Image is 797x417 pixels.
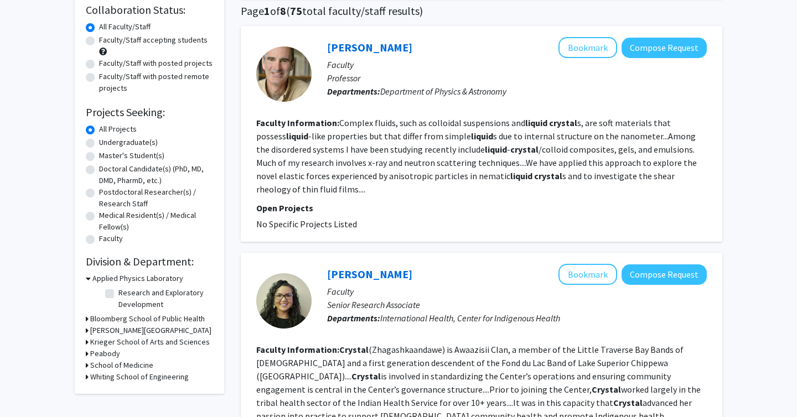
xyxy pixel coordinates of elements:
b: Crystal [351,371,381,382]
h2: Collaboration Status: [86,3,213,17]
h3: Whiting School of Engineering [90,371,189,383]
span: 75 [290,4,302,18]
label: All Faculty/Staff [99,21,151,33]
span: 8 [280,4,286,18]
label: Doctoral Candidate(s) (PhD, MD, DMD, PharmD, etc.) [99,163,213,186]
label: Faculty/Staff with posted remote projects [99,71,213,94]
a: [PERSON_NAME] [327,40,412,54]
b: liquid [510,170,532,181]
h2: Projects Seeking: [86,106,213,119]
b: Faculty Information: [256,117,339,128]
iframe: Chat [8,367,47,409]
p: Professor [327,71,707,85]
b: crystal [534,170,562,181]
button: Add Crystal Greensky to Bookmarks [558,264,617,285]
p: Senior Research Associate [327,298,707,311]
a: [PERSON_NAME] [327,267,412,281]
label: Medical Resident(s) / Medical Fellow(s) [99,210,213,233]
span: International Health, Center for Indigenous Health [380,312,560,324]
label: Research and Exploratory Development [118,287,210,310]
b: Crystal [592,384,621,395]
b: liquid [286,131,308,142]
p: Open Projects [256,201,707,215]
span: Department of Physics & Astronomy [380,86,506,97]
b: Crystal [613,397,643,408]
b: Faculty Information: [256,344,339,355]
h3: Bloomberg School of Public Health [90,313,205,325]
h3: Applied Physics Laboratory [92,273,183,284]
span: 1 [264,4,270,18]
b: liquid [525,117,547,128]
b: liquid [485,144,507,155]
button: Compose Request to Bob Leheny [622,38,707,58]
button: Add Bob Leheny to Bookmarks [558,37,617,58]
label: Master's Student(s) [99,150,164,161]
h3: Peabody [90,348,120,359]
b: crystal [510,144,539,155]
label: Undergraduate(s) [99,137,158,148]
b: Departments: [327,312,380,324]
h2: Division & Department: [86,255,213,268]
label: All Projects [99,123,137,135]
label: Postdoctoral Researcher(s) / Research Staff [99,186,213,210]
button: Compose Request to Crystal Greensky [622,264,707,285]
h1: Page of ( total faculty/staff results) [241,4,722,18]
p: Faculty [327,58,707,71]
b: Departments: [327,86,380,97]
label: Faculty/Staff with posted projects [99,58,213,69]
p: Faculty [327,285,707,298]
b: Crystal [339,344,369,355]
h3: School of Medicine [90,359,153,371]
h3: [PERSON_NAME][GEOGRAPHIC_DATA] [90,325,211,336]
b: crystal [549,117,577,128]
label: Faculty/Staff accepting students [99,34,208,46]
b: liquid [471,131,493,142]
span: No Specific Projects Listed [256,218,357,230]
label: Faculty [99,233,123,244]
h3: Krieger School of Arts and Sciences [90,336,210,348]
fg-read-more: Complex fluids, such as colloidal suspensions and s, are soft materials that possess -like proper... [256,117,697,195]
